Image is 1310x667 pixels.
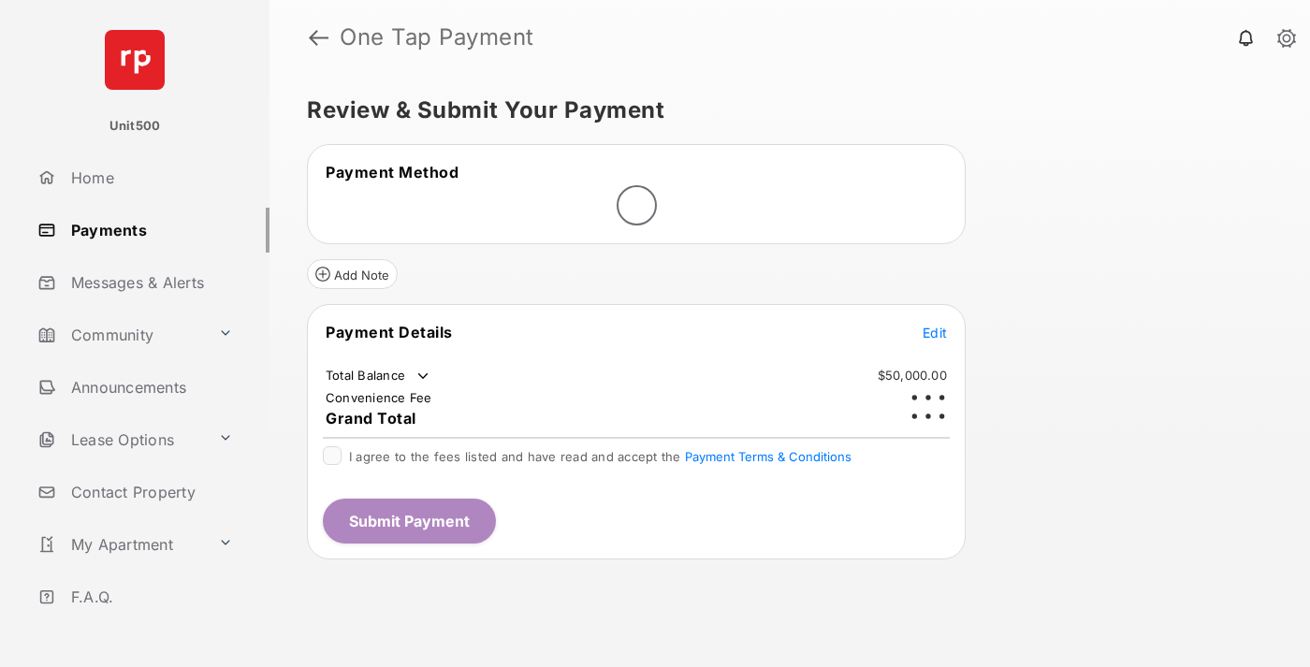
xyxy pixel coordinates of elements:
[30,365,269,410] a: Announcements
[30,155,269,200] a: Home
[323,499,496,544] button: Submit Payment
[326,409,416,428] span: Grand Total
[877,367,948,384] td: $50,000.00
[307,99,1258,122] h5: Review & Submit Your Payment
[109,117,161,136] p: Unit500
[923,323,947,341] button: Edit
[326,163,458,181] span: Payment Method
[30,574,269,619] a: F.A.Q.
[105,30,165,90] img: svg+xml;base64,PHN2ZyB4bWxucz0iaHR0cDovL3d3dy53My5vcmcvMjAwMC9zdmciIHdpZHRoPSI2NCIgaGVpZ2h0PSI2NC...
[30,260,269,305] a: Messages & Alerts
[349,449,851,464] span: I agree to the fees listed and have read and accept the
[30,312,211,357] a: Community
[30,522,211,567] a: My Apartment
[326,323,453,341] span: Payment Details
[685,449,851,464] button: I agree to the fees listed and have read and accept the
[923,325,947,341] span: Edit
[30,417,211,462] a: Lease Options
[307,259,398,289] button: Add Note
[30,208,269,253] a: Payments
[325,389,433,406] td: Convenience Fee
[325,367,432,385] td: Total Balance
[340,26,534,49] strong: One Tap Payment
[30,470,269,515] a: Contact Property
